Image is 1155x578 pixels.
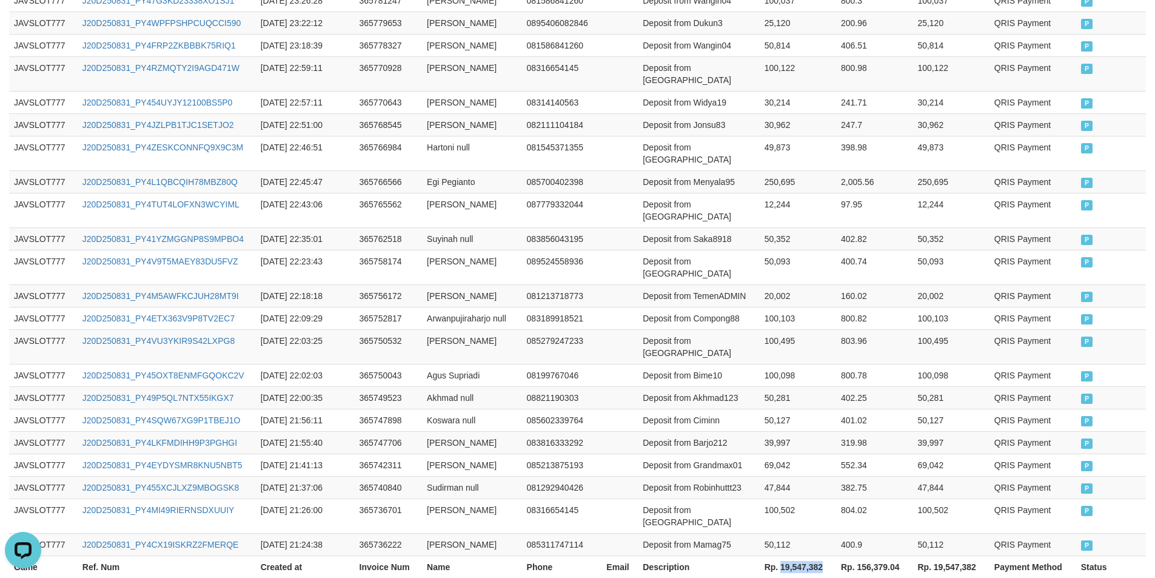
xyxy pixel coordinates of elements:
[989,533,1076,556] td: QRIS Payment
[522,227,602,250] td: 083856043195
[522,533,602,556] td: 085311747114
[9,227,78,250] td: JAVSLOT777
[82,257,238,266] a: J20D250831_PY4V9T5MAEY83DU5FVZ
[355,12,423,34] td: 365779653
[422,56,521,91] td: [PERSON_NAME]
[355,91,423,113] td: 365770643
[82,314,235,323] a: J20D250831_PY4ETX363V9P8TV2EC7
[989,499,1076,533] td: QRIS Payment
[1081,394,1093,404] span: PAID
[760,476,836,499] td: 47,844
[9,12,78,34] td: JAVSLOT777
[9,193,78,227] td: JAVSLOT777
[422,409,521,431] td: Koswara null
[422,193,521,227] td: [PERSON_NAME]
[836,454,912,476] td: 552.34
[522,91,602,113] td: 08314140563
[989,386,1076,409] td: QRIS Payment
[256,386,355,409] td: [DATE] 22:00:35
[422,329,521,364] td: [PERSON_NAME]
[836,227,912,250] td: 402.82
[912,170,989,193] td: 250,695
[256,329,355,364] td: [DATE] 22:03:25
[638,533,759,556] td: Deposit from Mamag75
[1081,19,1093,29] span: PAID
[522,329,602,364] td: 085279247233
[989,454,1076,476] td: QRIS Payment
[256,227,355,250] td: [DATE] 22:35:01
[256,284,355,307] td: [DATE] 22:18:18
[989,409,1076,431] td: QRIS Payment
[355,193,423,227] td: 365765562
[760,113,836,136] td: 30,962
[522,307,602,329] td: 083189918521
[912,364,989,386] td: 100,098
[422,556,521,578] th: Name
[522,34,602,56] td: 081586841260
[1081,540,1093,551] span: PAID
[1081,178,1093,188] span: PAID
[601,556,638,578] th: Email
[989,307,1076,329] td: QRIS Payment
[355,307,423,329] td: 365752817
[989,113,1076,136] td: QRIS Payment
[422,476,521,499] td: Sudirman null
[836,364,912,386] td: 800.78
[836,431,912,454] td: 319.98
[1081,64,1093,74] span: PAID
[638,307,759,329] td: Deposit from Compong88
[355,533,423,556] td: 365736222
[82,63,239,73] a: J20D250831_PY4RZMQTY2I9AGD471W
[638,499,759,533] td: Deposit from [GEOGRAPHIC_DATA]
[912,431,989,454] td: 39,997
[355,499,423,533] td: 365736701
[9,329,78,364] td: JAVSLOT777
[9,499,78,533] td: JAVSLOT777
[355,364,423,386] td: 365750043
[989,250,1076,284] td: QRIS Payment
[912,556,989,578] th: Rp. 19,547,382
[836,56,912,91] td: 800.98
[422,34,521,56] td: [PERSON_NAME]
[638,136,759,170] td: Deposit from [GEOGRAPHIC_DATA]
[82,143,243,152] a: J20D250831_PY4ZESKCONNFQ9X9C3M
[912,136,989,170] td: 49,873
[638,113,759,136] td: Deposit from Jonsu83
[355,113,423,136] td: 365768545
[82,460,243,470] a: J20D250831_PY4EYDYSMR8KNU5NBT5
[836,91,912,113] td: 241.71
[989,91,1076,113] td: QRIS Payment
[256,91,355,113] td: [DATE] 22:57:11
[78,556,256,578] th: Ref. Num
[760,250,836,284] td: 50,093
[836,307,912,329] td: 800.82
[9,34,78,56] td: JAVSLOT777
[760,193,836,227] td: 12,244
[9,56,78,91] td: JAVSLOT777
[9,284,78,307] td: JAVSLOT777
[638,91,759,113] td: Deposit from Widya19
[422,91,521,113] td: [PERSON_NAME]
[9,307,78,329] td: JAVSLOT777
[422,533,521,556] td: [PERSON_NAME]
[1081,121,1093,131] span: PAID
[1081,416,1093,426] span: PAID
[912,499,989,533] td: 100,502
[256,193,355,227] td: [DATE] 22:43:06
[989,431,1076,454] td: QRIS Payment
[422,499,521,533] td: [PERSON_NAME]
[836,12,912,34] td: 200.96
[256,454,355,476] td: [DATE] 21:41:13
[836,113,912,136] td: 247.7
[82,540,239,549] a: J20D250831_PY4CX19ISKRZ2FMERQE
[82,505,235,515] a: J20D250831_PY4MI49RIERNSDXUUIY
[836,499,912,533] td: 804.02
[638,476,759,499] td: Deposit from Robinhuttt23
[760,56,836,91] td: 100,122
[836,329,912,364] td: 803.96
[760,91,836,113] td: 30,214
[638,193,759,227] td: Deposit from [GEOGRAPHIC_DATA]
[638,170,759,193] td: Deposit from Menyala95
[912,227,989,250] td: 50,352
[9,476,78,499] td: JAVSLOT777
